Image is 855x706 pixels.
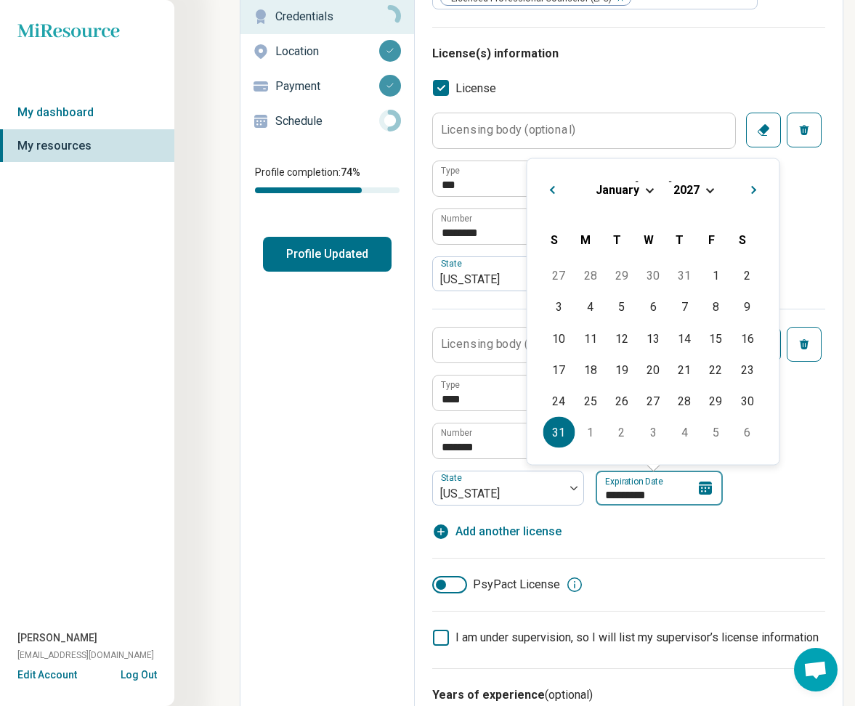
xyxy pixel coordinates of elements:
div: Choose Thursday, December 31st, 2026 [669,260,700,291]
div: Choose Thursday, February 4th, 2027 [669,417,700,448]
input: credential.licenses.1.name [433,376,735,410]
div: Choose Saturday, January 9th, 2027 [732,291,763,322]
span: T [676,232,684,246]
div: Choose Thursday, January 7th, 2027 [669,291,700,322]
button: 2027 [673,182,700,197]
div: Choose Friday, January 22nd, 2027 [700,354,732,385]
span: S [551,232,558,246]
div: Choose Friday, January 15th, 2027 [700,322,732,354]
div: Choose Monday, December 28th, 2026 [575,260,606,291]
label: Type [441,166,460,175]
div: Choose Saturday, January 2nd, 2027 [732,260,763,291]
div: Choose Monday, February 1st, 2027 [575,417,606,448]
div: Choose Wednesday, February 3rd, 2027 [637,417,668,448]
span: [EMAIL_ADDRESS][DOMAIN_NAME] [17,649,154,662]
div: Choose Tuesday, February 2nd, 2027 [606,417,637,448]
label: Type [441,381,460,389]
span: Add another license [455,523,562,540]
span: I am under supervision, so I will list my supervisor’s license information [455,630,819,644]
div: Choose Friday, February 5th, 2027 [700,417,732,448]
a: Schedule [240,104,414,139]
p: Payment [275,78,379,95]
button: January [595,182,640,197]
label: State [441,474,465,484]
div: Choose Sunday, January 17th, 2027 [543,354,575,385]
div: Month January, 2027 [543,260,763,448]
span: W [644,232,654,246]
div: Choose Thursday, January 28th, 2027 [669,386,700,417]
div: Profile completion [255,187,400,193]
button: Next Month [745,176,768,200]
p: Schedule [275,113,379,130]
label: PsyPact License [432,576,560,593]
span: January [596,182,639,196]
div: Choose Sunday, January 24th, 2027 [543,386,575,417]
input: credential.licenses.0.name [433,161,735,196]
div: Choose Tuesday, January 5th, 2027 [606,291,637,322]
span: S [739,232,746,246]
div: Choose Tuesday, December 29th, 2026 [606,260,637,291]
div: Choose Wednesday, December 30th, 2026 [637,260,668,291]
label: State [441,259,465,269]
span: M [580,232,591,246]
button: Profile Updated [263,237,392,272]
div: Choose Sunday, January 10th, 2027 [543,322,575,354]
div: Choose Thursday, January 21st, 2027 [669,354,700,385]
div: Choose Thursday, January 14th, 2027 [669,322,700,354]
div: Choose Friday, January 1st, 2027 [700,260,732,291]
a: Payment [240,69,414,104]
span: License [455,80,496,97]
p: Credentials [275,8,379,25]
div: Choose Wednesday, January 13th, 2027 [637,322,668,354]
div: Choose Tuesday, January 26th, 2027 [606,386,637,417]
div: Choose Saturday, February 6th, 2027 [732,417,763,448]
div: Choose Monday, January 11th, 2027 [575,322,606,354]
div: Choose Sunday, January 31st, 2027 [543,417,575,448]
span: F [708,232,715,246]
button: Previous Month [539,176,562,200]
label: Licensing body (optional) [441,124,575,136]
div: Open chat [794,648,838,691]
div: Choose Saturday, January 16th, 2027 [732,322,763,354]
div: Choose Tuesday, January 12th, 2027 [606,322,637,354]
div: Choose Monday, January 18th, 2027 [575,354,606,385]
label: Number [441,429,472,437]
span: 74 % [341,166,360,178]
span: 2027 [673,182,700,196]
div: Profile completion: [240,156,414,202]
div: Choose Monday, January 25th, 2027 [575,386,606,417]
div: Choose Sunday, December 27th, 2026 [543,260,575,291]
div: Choose Wednesday, January 20th, 2027 [637,354,668,385]
div: Choose Wednesday, January 6th, 2027 [637,291,668,322]
div: Choose Saturday, January 30th, 2027 [732,386,763,417]
span: (optional) [545,688,593,702]
div: Choose Saturday, January 23rd, 2027 [732,354,763,385]
span: [PERSON_NAME] [17,630,97,646]
div: Choose Sunday, January 3rd, 2027 [543,291,575,322]
button: Log Out [121,668,157,679]
label: Licensing body (optional) [441,338,575,350]
span: T [613,232,621,246]
h3: Years of experience [432,686,825,704]
button: Add another license [432,523,562,540]
p: Location [275,43,379,60]
a: Location [240,34,414,69]
h2: [DATE] [539,176,768,198]
div: Choose Date [527,158,780,466]
div: Choose Tuesday, January 19th, 2027 [606,354,637,385]
div: Choose Monday, January 4th, 2027 [575,291,606,322]
h3: License(s) information [432,45,825,62]
button: Edit Account [17,668,77,683]
div: Choose Wednesday, January 27th, 2027 [637,386,668,417]
div: Choose Friday, January 29th, 2027 [700,386,732,417]
label: Number [441,214,472,223]
div: Choose Friday, January 8th, 2027 [700,291,732,322]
